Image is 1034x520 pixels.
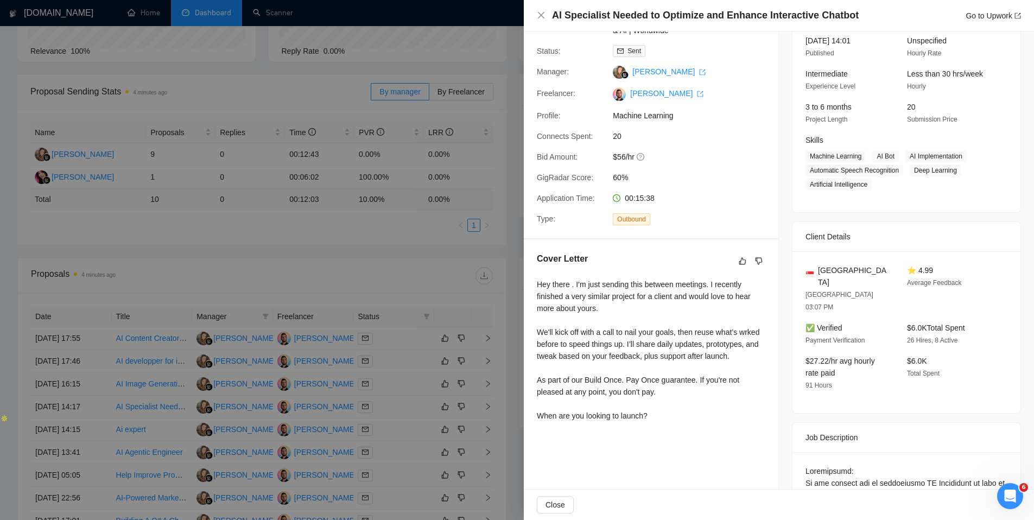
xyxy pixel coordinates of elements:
[637,153,645,161] span: question-circle
[907,266,933,275] span: ⭐ 4.99
[613,194,620,202] span: clock-circle
[907,83,926,90] span: Hourly
[997,483,1023,509] iframe: Intercom live chat
[613,130,776,142] span: 20
[736,255,749,268] button: like
[907,337,957,344] span: 26 Hires, 8 Active
[907,324,965,332] span: $6.0K Total Spent
[910,164,961,176] span: Deep Learning
[805,222,1007,251] div: Client Details
[697,91,703,97] span: export
[805,103,852,111] span: 3 to 6 months
[805,136,823,144] span: Skills
[872,150,899,162] span: AI Bot
[1014,12,1021,19] span: export
[625,194,655,202] span: 00:15:38
[537,194,595,202] span: Application Time:
[755,257,763,265] span: dislike
[613,151,776,163] span: $56/hr
[632,67,706,76] a: [PERSON_NAME] export
[907,116,957,123] span: Submission Price
[537,132,593,141] span: Connects Spent:
[907,103,916,111] span: 20
[818,264,890,288] span: [GEOGRAPHIC_DATA]
[1019,483,1028,492] span: 6
[613,213,650,225] span: Outbound
[537,47,561,55] span: Status:
[805,291,873,311] span: [GEOGRAPHIC_DATA] 03:07 PM
[805,69,848,78] span: Intermediate
[537,214,555,223] span: Type:
[613,88,626,101] img: c1jYdz641e8W8rhTQDCo7eBPw8zm8TJjE61vUQYClhXgLaTVuX0f6cymqoRTzRh9sV
[907,279,962,287] span: Average Feedback
[805,49,834,57] span: Published
[537,173,593,182] span: GigRadar Score:
[805,382,832,389] span: 91 Hours
[537,252,588,265] h5: Cover Letter
[627,47,641,55] span: Sent
[907,36,947,45] span: Unspecified
[613,172,776,183] span: 60%
[537,89,575,98] span: Freelancer:
[537,67,569,76] span: Manager:
[537,11,545,20] button: Close
[545,499,565,511] span: Close
[805,116,847,123] span: Project Length
[552,9,859,22] h4: AI Specialist Needed to Optimize and Enhance Interactive Chatbot
[752,255,765,268] button: dislike
[966,11,1021,20] a: Go to Upworkexport
[805,36,851,45] span: [DATE] 14:01
[805,357,875,377] span: $27.22/hr avg hourly rate paid
[805,337,865,344] span: Payment Verification
[617,48,624,54] span: mail
[699,69,706,75] span: export
[806,270,814,278] img: 🇸🇬
[537,496,574,513] button: Close
[805,150,866,162] span: Machine Learning
[907,69,983,78] span: Less than 30 hrs/week
[805,179,872,191] span: Artificial Intelligence
[907,370,940,377] span: Total Spent
[905,150,967,162] span: AI Implementation
[621,71,629,79] img: gigradar-bm.png
[537,278,765,422] div: Hey there . I'm just sending this between meetings. I recently finished a very similar project fo...
[537,153,578,161] span: Bid Amount:
[739,257,746,265] span: like
[537,11,545,20] span: close
[1,415,8,422] img: Apollo
[630,89,703,98] a: [PERSON_NAME] export
[805,324,842,332] span: ✅ Verified
[805,164,903,176] span: Automatic Speech Recognition
[805,83,855,90] span: Experience Level
[613,110,776,122] span: Machine Learning
[907,49,941,57] span: Hourly Rate
[537,111,561,120] span: Profile:
[805,423,1007,452] div: Job Description
[907,357,927,365] span: $6.0K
